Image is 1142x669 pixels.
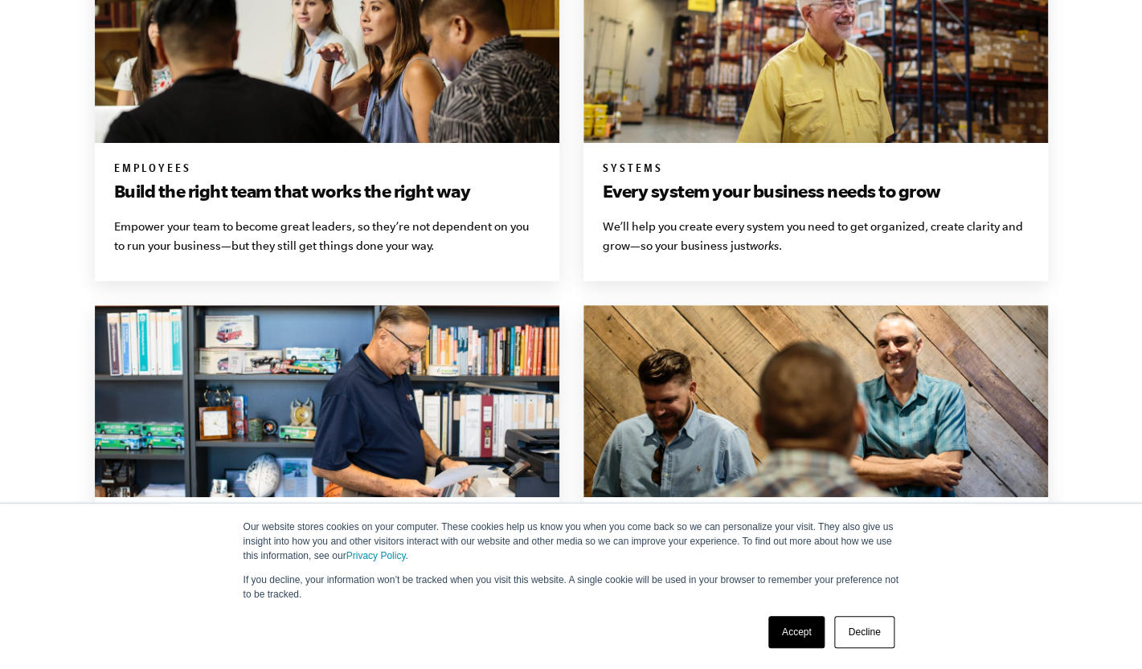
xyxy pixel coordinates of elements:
[114,162,540,178] h6: Employees
[114,217,540,255] p: Empower your team to become great leaders, so they’re not dependent on you to run your business—b...
[834,616,894,648] a: Decline
[603,162,1029,178] h6: Systems
[750,239,779,252] i: works
[583,305,1048,497] img: e-myth business coaching solutions curt richardson smiling-in-warehouse
[95,305,559,497] img: e-myth business coaching solutions curt richardson smiling-in-warehouse
[244,573,899,602] p: If you decline, your information won’t be tracked when you visit this website. A single cookie wi...
[244,520,899,563] p: Our website stores cookies on your computer. These cookies help us know you when you come back so...
[603,178,1029,204] h3: Every system your business needs to grow
[114,178,540,204] h3: Build the right team that works the right way
[346,550,406,561] a: Privacy Policy
[603,217,1029,255] p: We’ll help you create every system you need to get organized, create clarity and grow—so your bus...
[768,616,825,648] a: Accept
